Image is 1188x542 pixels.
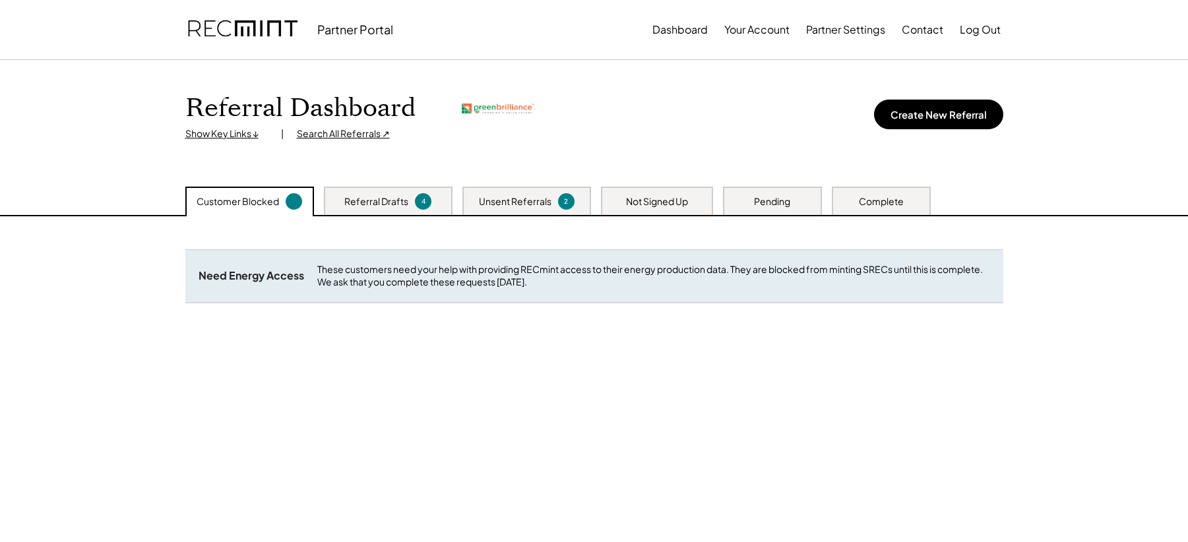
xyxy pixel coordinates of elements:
[297,127,390,140] div: Search All Referrals ↗
[462,104,534,113] img: greenbrilliance.png
[185,93,416,124] h1: Referral Dashboard
[859,195,904,208] div: Complete
[652,16,708,43] button: Dashboard
[197,195,279,208] div: Customer Blocked
[806,16,885,43] button: Partner Settings
[417,196,429,206] div: 4
[754,195,790,208] div: Pending
[724,16,790,43] button: Your Account
[479,195,551,208] div: Unsent Referrals
[960,16,1001,43] button: Log Out
[185,127,268,140] div: Show Key Links ↓
[344,195,408,208] div: Referral Drafts
[188,7,297,52] img: recmint-logotype%403x.png
[874,100,1003,129] button: Create New Referral
[281,127,284,140] div: |
[317,22,393,37] div: Partner Portal
[902,16,943,43] button: Contact
[626,195,688,208] div: Not Signed Up
[317,263,990,289] div: These customers need your help with providing RECmint access to their energy production data. The...
[199,269,304,283] div: Need Energy Access
[560,196,573,206] div: 2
